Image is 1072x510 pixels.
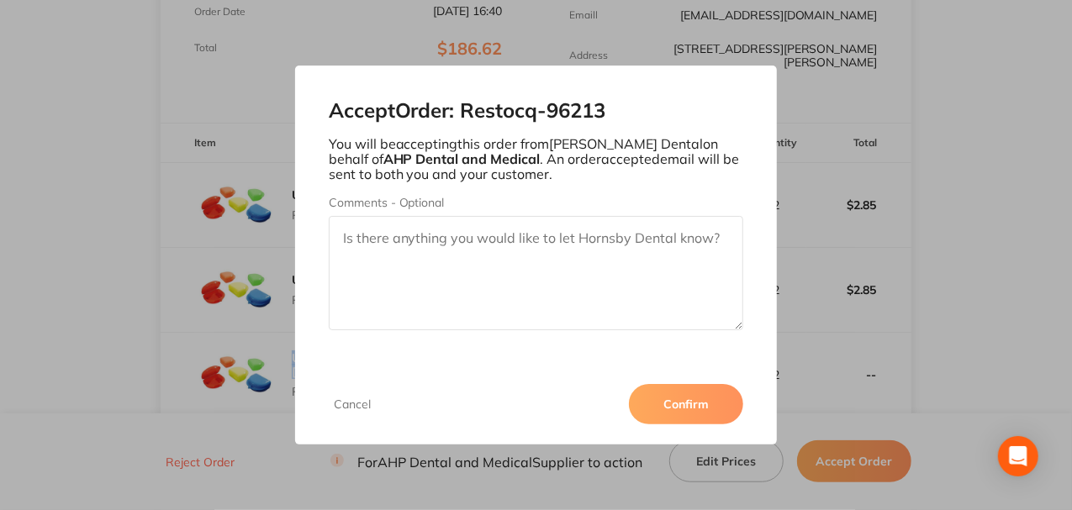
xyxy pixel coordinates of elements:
[329,196,744,209] label: Comments - Optional
[998,436,1038,476] div: Open Intercom Messenger
[383,150,541,167] b: AHP Dental and Medical
[629,384,743,424] button: Confirm
[329,397,376,412] button: Cancel
[329,99,744,123] h2: Accept Order: Restocq- 96213
[329,136,744,182] p: You will be accepting this order from [PERSON_NAME] Dental on behalf of . An order accepted email...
